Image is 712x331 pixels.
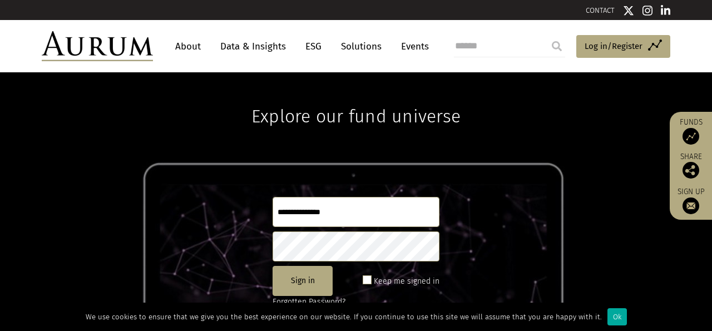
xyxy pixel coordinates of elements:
[607,308,627,325] div: Ok
[675,187,706,214] a: Sign up
[675,153,706,179] div: Share
[546,35,568,57] input: Submit
[395,36,429,57] a: Events
[585,39,642,53] span: Log in/Register
[215,36,291,57] a: Data & Insights
[170,36,206,57] a: About
[374,275,439,288] label: Keep me signed in
[251,72,461,127] h1: Explore our fund universe
[661,5,671,16] img: Linkedin icon
[683,128,699,145] img: Access Funds
[683,197,699,214] img: Sign up to our newsletter
[586,6,615,14] a: CONTACT
[42,31,153,61] img: Aurum
[335,36,387,57] a: Solutions
[642,5,652,16] img: Instagram icon
[683,162,699,179] img: Share this post
[300,36,327,57] a: ESG
[273,266,333,296] button: Sign in
[576,35,670,58] a: Log in/Register
[273,297,345,307] a: Forgotten Password?
[623,5,634,16] img: Twitter icon
[675,117,706,145] a: Funds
